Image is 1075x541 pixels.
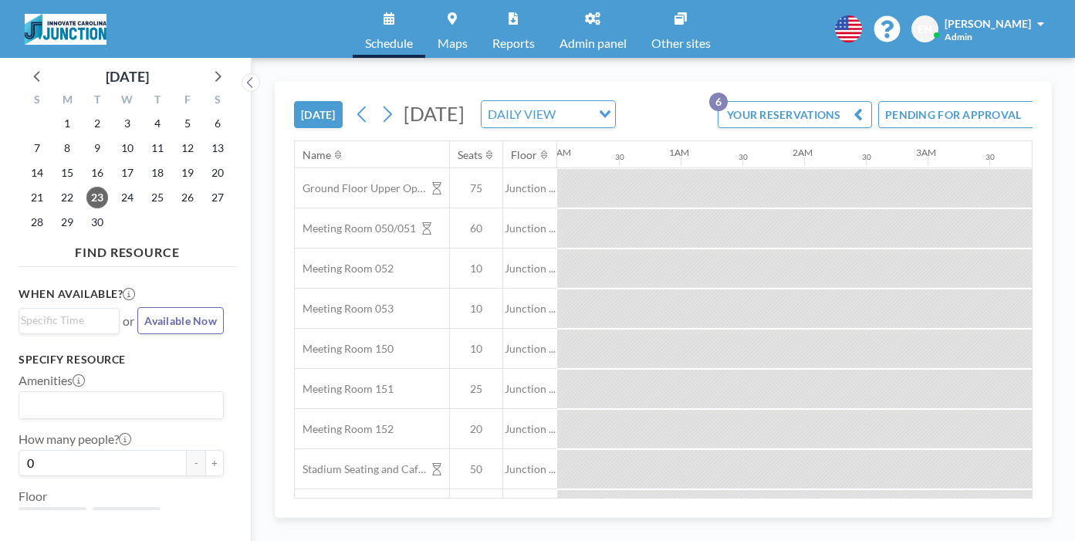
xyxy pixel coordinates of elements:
[19,431,131,447] label: How many people?
[503,181,557,195] span: Junction ...
[438,37,468,49] span: Maps
[19,392,223,418] div: Search for option
[86,162,108,184] span: Tuesday, September 16, 2025
[450,462,502,476] span: 50
[503,262,557,276] span: Junction ...
[485,104,559,124] span: DAILY VIEW
[739,152,748,162] div: 30
[207,162,228,184] span: Saturday, September 20, 2025
[559,37,627,49] span: Admin panel
[117,137,138,159] span: Wednesday, September 10, 2025
[793,147,813,158] div: 2AM
[878,101,1050,128] button: PENDING FOR APPROVAL
[205,450,224,476] button: +
[295,262,394,276] span: Meeting Room 052
[56,211,78,233] span: Monday, September 29, 2025
[202,91,232,111] div: S
[117,187,138,208] span: Wednesday, September 24, 2025
[295,422,394,436] span: Meeting Room 152
[651,37,711,49] span: Other sites
[207,113,228,134] span: Saturday, September 6, 2025
[503,221,557,235] span: Junction ...
[117,162,138,184] span: Wednesday, September 17, 2025
[450,181,502,195] span: 75
[172,91,202,111] div: F
[56,113,78,134] span: Monday, September 1, 2025
[86,211,108,233] span: Tuesday, September 30, 2025
[718,101,872,128] button: YOUR RESERVATIONS6
[295,221,416,235] span: Meeting Room 050/051
[26,187,48,208] span: Sunday, September 21, 2025
[404,102,465,125] span: [DATE]
[295,302,394,316] span: Meeting Room 053
[560,104,590,124] input: Search for option
[177,162,198,184] span: Friday, September 19, 2025
[450,342,502,356] span: 10
[482,101,615,127] div: Search for option
[19,353,224,367] h3: Specify resource
[945,17,1031,30] span: [PERSON_NAME]
[22,91,52,111] div: S
[21,395,215,415] input: Search for option
[503,462,557,476] span: Junction ...
[56,187,78,208] span: Monday, September 22, 2025
[295,462,426,476] span: Stadium Seating and Cafe area
[137,307,224,334] button: Available Now
[450,302,502,316] span: 10
[187,450,205,476] button: -
[56,137,78,159] span: Monday, September 8, 2025
[862,152,871,162] div: 30
[295,382,394,396] span: Meeting Room 151
[19,238,236,260] h4: FIND RESOURCE
[916,147,936,158] div: 3AM
[86,187,108,208] span: Tuesday, September 23, 2025
[147,137,168,159] span: Thursday, September 11, 2025
[56,162,78,184] span: Monday, September 15, 2025
[450,382,502,396] span: 25
[918,22,932,36] span: EN
[503,422,557,436] span: Junction ...
[123,313,134,329] span: or
[709,93,728,111] p: 6
[19,489,47,504] label: Floor
[147,162,168,184] span: Thursday, September 18, 2025
[142,91,172,111] div: T
[295,342,394,356] span: Meeting Room 150
[177,137,198,159] span: Friday, September 12, 2025
[86,113,108,134] span: Tuesday, September 2, 2025
[303,148,331,162] div: Name
[207,137,228,159] span: Saturday, September 13, 2025
[21,312,110,329] input: Search for option
[511,148,537,162] div: Floor
[117,113,138,134] span: Wednesday, September 3, 2025
[52,91,83,111] div: M
[144,314,217,327] span: Available Now
[492,37,535,49] span: Reports
[26,162,48,184] span: Sunday, September 14, 2025
[147,187,168,208] span: Thursday, September 25, 2025
[177,187,198,208] span: Friday, September 26, 2025
[19,373,85,388] label: Amenities
[25,14,106,45] img: organization-logo
[945,31,972,42] span: Admin
[503,302,557,316] span: Junction ...
[450,221,502,235] span: 60
[450,262,502,276] span: 10
[503,382,557,396] span: Junction ...
[615,152,624,162] div: 30
[207,187,228,208] span: Saturday, September 27, 2025
[294,101,343,128] button: [DATE]
[503,342,557,356] span: Junction ...
[458,148,482,162] div: Seats
[113,91,143,111] div: W
[295,181,426,195] span: Ground Floor Upper Open Area
[26,137,48,159] span: Sunday, September 7, 2025
[106,66,149,87] div: [DATE]
[86,137,108,159] span: Tuesday, September 9, 2025
[19,309,119,332] div: Search for option
[669,147,689,158] div: 1AM
[26,211,48,233] span: Sunday, September 28, 2025
[147,113,168,134] span: Thursday, September 4, 2025
[546,147,571,158] div: 12AM
[450,422,502,436] span: 20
